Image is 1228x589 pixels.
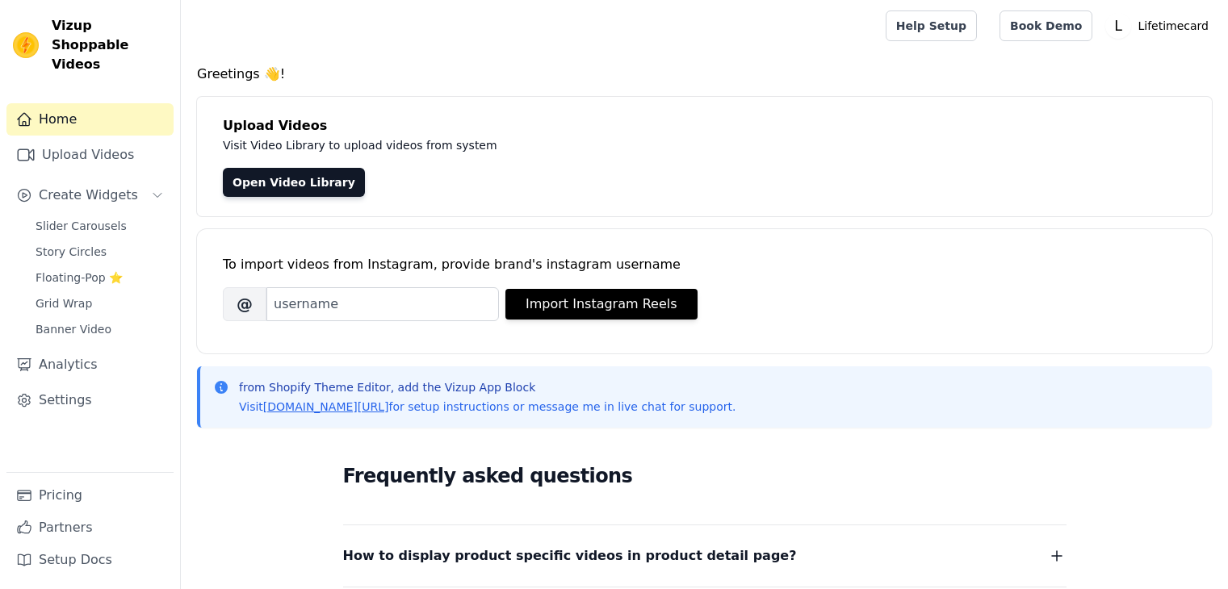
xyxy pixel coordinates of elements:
[343,460,1067,492] h2: Frequently asked questions
[1115,18,1123,34] text: L
[266,287,499,321] input: username
[36,244,107,260] span: Story Circles
[52,16,167,74] span: Vizup Shoppable Videos
[6,139,174,171] a: Upload Videos
[1131,11,1215,40] p: Lifetimecard
[6,479,174,512] a: Pricing
[36,218,127,234] span: Slider Carousels
[1105,11,1215,40] button: L Lifetimecard
[223,168,365,197] a: Open Video Library
[6,179,174,211] button: Create Widgets
[239,379,736,395] p: from Shopify Theme Editor, add the Vizup App Block
[223,287,266,321] span: @
[26,292,174,315] a: Grid Wrap
[886,10,977,41] a: Help Setup
[26,318,174,340] a: Banner Video
[36,295,92,311] span: Grid Wrap
[36,321,111,337] span: Banner Video
[239,399,736,415] p: Visit for setup instructions or message me in live chat for support.
[6,512,174,544] a: Partners
[343,545,1067,567] button: How to display product specific videos in product detail page?
[223,255,1186,274] div: To import videos from Instagram, provide brand's instagram username
[1000,10,1092,41] a: Book Demo
[197,65,1212,84] h4: Greetings 👋!
[505,289,698,320] button: Import Instagram Reels
[26,240,174,263] a: Story Circles
[6,544,174,576] a: Setup Docs
[6,103,174,136] a: Home
[263,400,389,413] a: [DOMAIN_NAME][URL]
[36,269,123,286] span: Floating-Pop ⭐
[6,384,174,416] a: Settings
[223,116,1186,136] h4: Upload Videos
[39,186,138,205] span: Create Widgets
[343,545,797,567] span: How to display product specific videos in product detail page?
[26,266,174,289] a: Floating-Pop ⭐
[223,136,946,155] p: Visit Video Library to upload videos from system
[26,215,174,237] a: Slider Carousels
[6,349,174,381] a: Analytics
[13,32,39,58] img: Vizup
